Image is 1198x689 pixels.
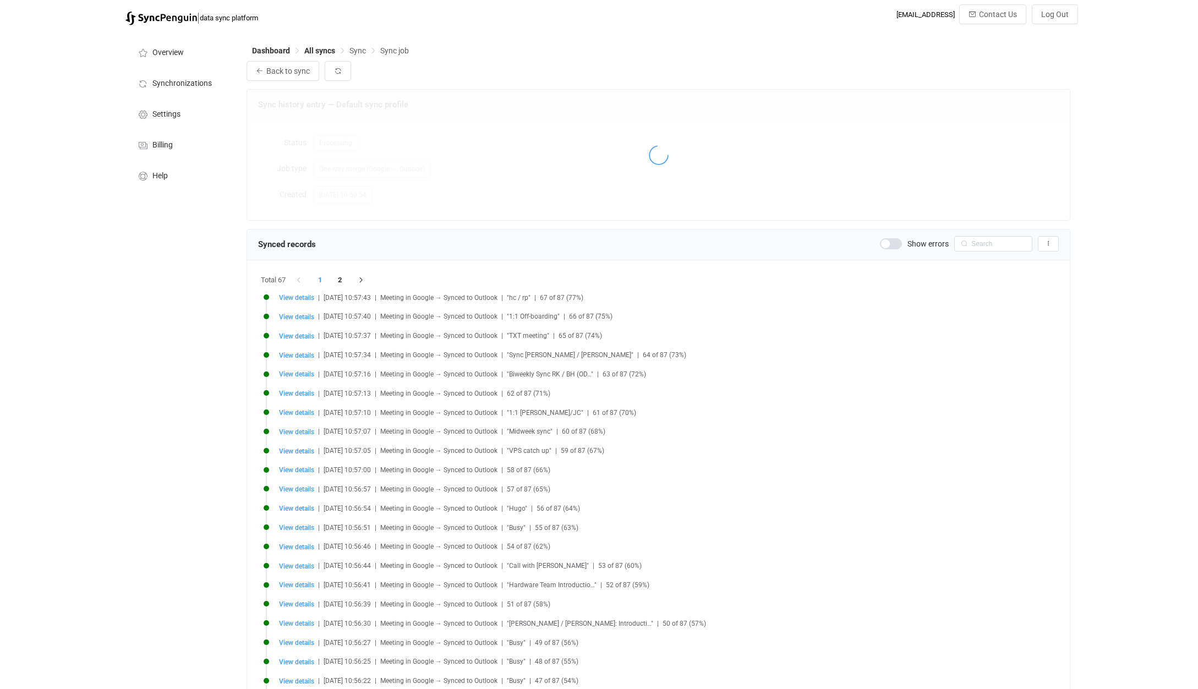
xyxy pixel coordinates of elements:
[125,36,236,67] a: Overview
[529,524,531,532] span: |
[380,485,497,493] span: Meeting in Google → Synced to Outlook
[279,658,314,666] span: View details
[663,620,706,627] span: 50 of 87 (57%)
[324,639,371,647] span: [DATE] 10:56:27
[507,620,653,627] span: "[PERSON_NAME] / [PERSON_NAME]: Introducti…"
[330,272,350,288] li: 2
[507,524,526,532] span: "Busy"
[587,409,589,417] span: |
[501,658,503,665] span: |
[501,677,503,685] span: |
[279,294,314,302] span: View details
[380,409,497,417] span: Meeting in Google → Synced to Outlook
[501,620,503,627] span: |
[318,485,320,493] span: |
[279,313,314,321] span: View details
[375,332,376,340] span: |
[304,46,335,55] span: All syncs
[535,524,578,532] span: 55 of 87 (63%)
[979,10,1017,19] span: Contact Us
[152,172,168,181] span: Help
[375,505,376,512] span: |
[279,466,314,474] span: View details
[258,239,316,249] span: Synced records
[324,524,371,532] span: [DATE] 10:56:51
[152,79,212,88] span: Synchronizations
[535,639,578,647] span: 49 of 87 (56%)
[556,428,558,435] span: |
[507,658,526,665] span: "Busy"
[643,351,686,359] span: 64 of 87 (73%)
[593,562,594,570] span: |
[501,543,503,550] span: |
[507,581,597,589] span: "Hardware Team Introductio…"
[593,409,636,417] span: 61 of 87 (70%)
[375,409,376,417] span: |
[380,428,497,435] span: Meeting in Google → Synced to Outlook
[324,581,371,589] span: [DATE] 10:56:41
[555,447,557,455] span: |
[375,600,376,608] span: |
[907,240,949,248] span: Show errors
[501,390,503,397] span: |
[318,562,320,570] span: |
[501,485,503,493] span: |
[507,485,550,493] span: 57 of 87 (65%)
[324,466,371,474] span: [DATE] 10:57:00
[279,352,314,359] span: View details
[318,524,320,532] span: |
[507,505,527,512] span: "Hugo"
[349,46,366,55] span: Sync
[553,332,555,340] span: |
[380,639,497,647] span: Meeting in Google → Synced to Outlook
[380,562,497,570] span: Meeting in Google → Synced to Outlook
[318,390,320,397] span: |
[559,332,602,340] span: 65 of 87 (74%)
[318,409,320,417] span: |
[561,447,604,455] span: 59 of 87 (67%)
[279,620,314,627] span: View details
[380,46,409,55] span: Sync job
[279,370,314,378] span: View details
[318,658,320,665] span: |
[562,428,605,435] span: 60 of 87 (68%)
[606,581,649,589] span: 52 of 87 (59%)
[597,370,599,378] span: |
[600,581,602,589] span: |
[318,620,320,627] span: |
[375,658,376,665] span: |
[380,600,497,608] span: Meeting in Google → Synced to Outlook
[534,294,536,302] span: |
[375,543,376,550] span: |
[380,677,497,685] span: Meeting in Google → Synced to Outlook
[318,294,320,302] span: |
[125,129,236,160] a: Billing
[324,351,371,359] span: [DATE] 10:57:34
[501,639,503,647] span: |
[279,485,314,493] span: View details
[380,620,497,627] span: Meeting in Google → Synced to Outlook
[507,351,633,359] span: "Sync [PERSON_NAME] / [PERSON_NAME]"
[318,313,320,320] span: |
[318,428,320,435] span: |
[318,600,320,608] span: |
[507,409,583,417] span: "1:1 [PERSON_NAME]/JC"
[375,524,376,532] span: |
[324,370,371,378] span: [DATE] 10:57:16
[375,313,376,320] span: |
[507,370,593,378] span: "Biweekly Sync RK / BH (OD…"
[380,447,497,455] span: Meeting in Google → Synced to Outlook
[598,562,642,570] span: 53 of 87 (60%)
[507,390,550,397] span: 62 of 87 (71%)
[380,390,497,397] span: Meeting in Google → Synced to Outlook
[375,370,376,378] span: |
[318,466,320,474] span: |
[501,294,503,302] span: |
[375,639,376,647] span: |
[501,524,503,532] span: |
[152,48,184,57] span: Overview
[637,351,639,359] span: |
[507,562,589,570] span: "Call with [PERSON_NAME]"
[529,639,531,647] span: |
[324,390,371,397] span: [DATE] 10:57:13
